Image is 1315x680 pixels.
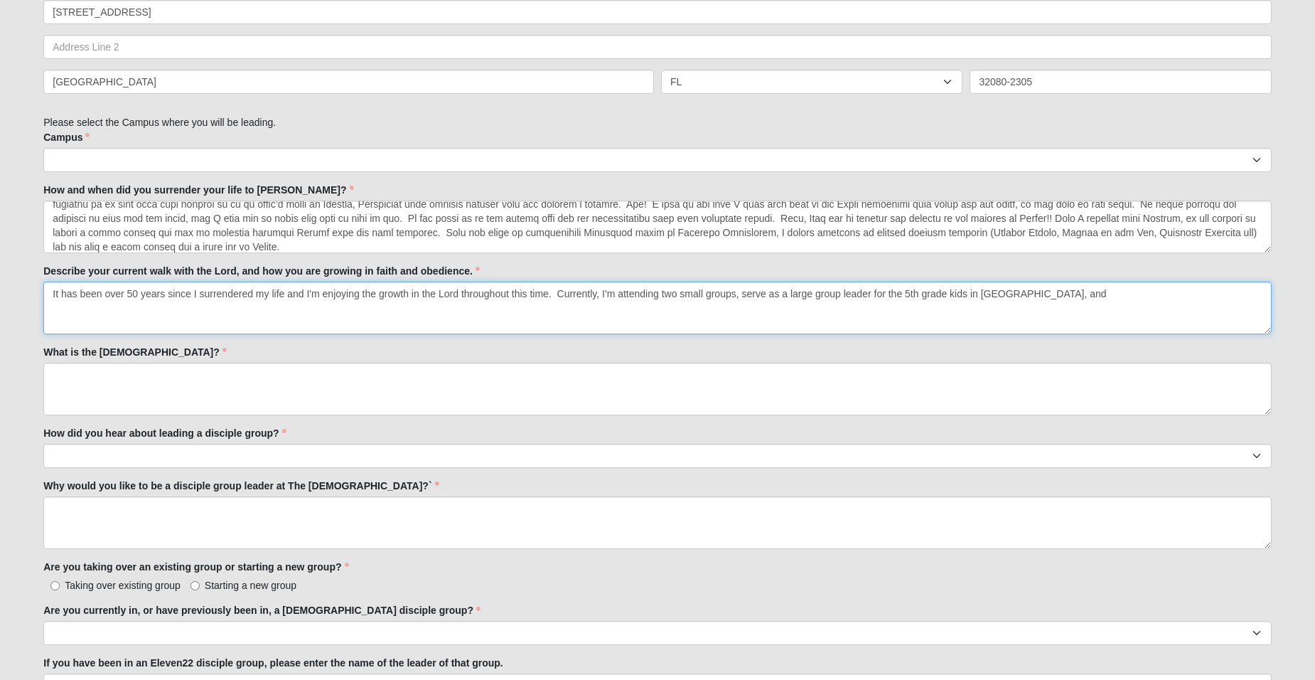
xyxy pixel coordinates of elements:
label: How and when did you surrender your life to [PERSON_NAME]? [43,183,353,197]
label: Describe your current walk with the Lord, and how you are growing in faith and obedience. [43,264,480,278]
label: Are you currently in, or have previously been in, a [DEMOGRAPHIC_DATA] disciple group? [43,603,481,617]
input: Zip [970,70,1271,94]
label: What is the [DEMOGRAPHIC_DATA]? [43,345,227,359]
input: Address Line 2 [43,35,1272,59]
label: Are you taking over an existing group or starting a new group? [43,560,348,574]
span: Starting a new group [205,580,296,591]
input: City [43,70,654,94]
label: How did you hear about leading a disciple group? [43,426,286,440]
input: Taking over existing group [50,581,60,590]
label: If you have been in an Eleven22 disciple group, please enter the name of the leader of that group. [43,656,503,670]
label: Why would you like to be a disciple group leader at The [DEMOGRAPHIC_DATA]?` [43,479,439,493]
input: Starting a new group [190,581,200,590]
span: Taking over existing group [65,580,181,591]
label: Campus [43,130,90,144]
